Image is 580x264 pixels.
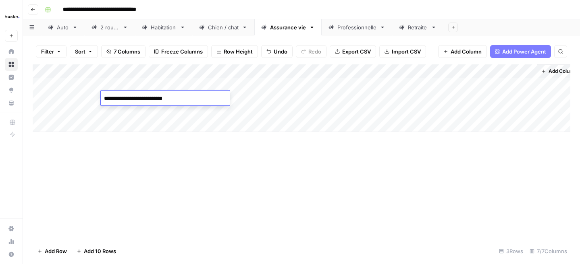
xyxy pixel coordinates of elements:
[408,23,428,31] div: Retraite
[496,245,526,258] div: 3 Rows
[192,19,254,35] a: Chien / chat
[101,45,146,58] button: 7 Columns
[224,47,253,56] span: Row Height
[5,235,18,248] a: Usage
[45,247,67,255] span: Add Row
[254,19,322,35] a: Assurance vie
[5,9,19,24] img: Haskn Logo
[5,6,18,27] button: Workspace: Haskn
[5,222,18,235] a: Settings
[211,45,258,58] button: Row Height
[75,47,85,56] span: Sort
[161,47,203,56] span: Freeze Columns
[5,97,18,109] a: Your Data
[149,45,208,58] button: Freeze Columns
[85,19,135,35] a: 2 roues
[274,47,287,56] span: Undo
[57,23,69,31] div: Auto
[100,23,119,31] div: 2 roues
[342,47,371,56] span: Export CSV
[270,23,306,31] div: Assurance vie
[490,45,551,58] button: Add Power Agent
[70,45,98,58] button: Sort
[379,45,426,58] button: Import CSV
[41,47,54,56] span: Filter
[135,19,192,35] a: Habitation
[451,47,482,56] span: Add Column
[261,45,293,58] button: Undo
[502,47,546,56] span: Add Power Agent
[392,19,443,35] a: Retraite
[322,19,392,35] a: Professionnelle
[392,47,421,56] span: Import CSV
[5,71,18,84] a: Insights
[5,45,18,58] a: Home
[72,245,121,258] button: Add 10 Rows
[5,248,18,261] button: Help + Support
[5,84,18,97] a: Opportunities
[549,68,577,75] span: Add Column
[33,245,72,258] button: Add Row
[337,23,376,31] div: Professionnelle
[526,245,570,258] div: 7/7 Columns
[114,47,140,56] span: 7 Columns
[538,66,580,76] button: Add Column
[330,45,376,58] button: Export CSV
[41,19,85,35] a: Auto
[36,45,67,58] button: Filter
[208,23,239,31] div: Chien / chat
[5,58,18,71] a: Browse
[308,47,321,56] span: Redo
[151,23,177,31] div: Habitation
[296,45,326,58] button: Redo
[438,45,487,58] button: Add Column
[84,247,116,255] span: Add 10 Rows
